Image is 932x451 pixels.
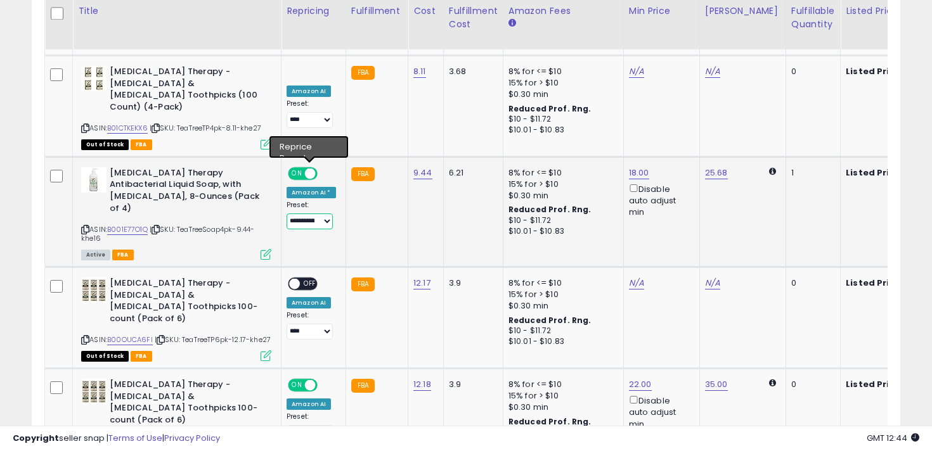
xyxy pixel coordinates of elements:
[449,277,493,289] div: 3.9
[705,4,780,18] div: [PERSON_NAME]
[508,114,614,125] div: $10 - $11.72
[108,432,162,444] a: Terms of Use
[107,224,148,235] a: B001E77O1Q
[508,315,592,326] b: Reduced Prof. Rng.
[131,351,152,362] span: FBA
[846,65,903,77] b: Listed Price:
[449,66,493,77] div: 3.68
[508,326,614,336] div: $10 - $11.72
[629,393,690,430] div: Disable auto adjust min
[705,378,728,391] a: 35.00
[413,65,426,78] a: 8.11
[846,277,903,289] b: Listed Price:
[81,277,271,360] div: ASIN:
[508,167,614,179] div: 8% for <= $10
[300,279,320,289] span: OFF
[449,4,498,31] div: Fulfillment Cost
[81,379,107,404] img: 517fZ8m6qwL._SL40_.jpg
[287,412,336,441] div: Preset:
[81,66,107,91] img: 51fTh2pvDAL._SL40_.jpg
[629,167,649,179] a: 18.00
[508,226,614,237] div: $10.01 - $10.83
[110,66,264,116] b: [MEDICAL_DATA] Therapy - [MEDICAL_DATA] & [MEDICAL_DATA] Toothpicks (100 Count) (4-Pack)
[508,390,614,402] div: 15% for > $10
[287,4,340,18] div: Repricing
[287,201,336,229] div: Preset:
[287,86,331,97] div: Amazon AI
[508,18,516,29] small: Amazon Fees.
[289,380,305,391] span: ON
[81,167,107,193] img: 41EhS6Lp8QL._SL40_.jpg
[110,277,264,327] b: [MEDICAL_DATA] Therapy - [MEDICAL_DATA] & [MEDICAL_DATA] Toothpicks 100-count (Pack of 6)
[287,99,336,128] div: Preset:
[791,167,831,179] div: 1
[508,204,592,215] b: Reduced Prof. Rng.
[351,277,375,291] small: FBA
[164,432,220,444] a: Privacy Policy
[629,182,690,219] div: Disable auto adjust min
[155,334,271,345] span: | SKU: TeaTreeTP6pk-12.17-khe27
[508,289,614,300] div: 15% for > $10
[867,432,919,444] span: 2025-10-14 12:44 GMT
[508,4,618,18] div: Amazon Fees
[289,168,305,179] span: ON
[508,89,614,100] div: $0.30 min
[449,379,493,390] div: 3.9
[508,277,614,289] div: 8% for <= $10
[508,66,614,77] div: 8% for <= $10
[629,378,652,391] a: 22.00
[508,379,614,390] div: 8% for <= $10
[112,250,134,260] span: FBA
[13,432,59,444] strong: Copyright
[705,167,728,179] a: 25.68
[81,351,129,362] span: All listings that are currently out of stock and unavailable for purchase on Amazon
[316,380,336,391] span: OFF
[629,277,644,289] a: N/A
[13,433,220,445] div: seller snap | |
[791,66,831,77] div: 0
[413,378,431,391] a: 12.18
[705,277,720,289] a: N/A
[629,4,694,18] div: Min Price
[791,4,835,31] div: Fulfillable Quantity
[508,336,614,347] div: $10.01 - $10.83
[508,103,592,114] b: Reduced Prof. Rng.
[81,250,110,260] span: All listings currently available for purchase on Amazon
[508,300,614,312] div: $0.30 min
[508,179,614,190] div: 15% for > $10
[81,224,255,243] span: | SKU: TeaTreeSoap4pk-9.44-khe16
[351,167,375,181] small: FBA
[413,4,438,18] div: Cost
[81,139,129,150] span: All listings that are currently out of stock and unavailable for purchase on Amazon
[287,187,336,198] div: Amazon AI *
[629,65,644,78] a: N/A
[110,379,264,429] b: [MEDICAL_DATA] Therapy - [MEDICAL_DATA] & [MEDICAL_DATA] Toothpicks 100-count (Pack of 6)
[81,66,271,148] div: ASIN:
[351,4,403,18] div: Fulfillment
[81,277,107,303] img: 517fZ8m6qwL._SL40_.jpg
[508,125,614,136] div: $10.01 - $10.83
[287,311,336,340] div: Preset:
[316,168,336,179] span: OFF
[287,398,331,410] div: Amazon AI
[791,277,831,289] div: 0
[508,402,614,413] div: $0.30 min
[413,277,430,289] a: 12.17
[131,139,152,150] span: FBA
[846,378,903,390] b: Listed Price:
[107,123,148,134] a: B01CTKEKX6
[150,123,261,133] span: | SKU: TeaTreeTP4pk-8.11-khe27
[81,167,271,258] div: ASIN:
[351,379,375,393] small: FBA
[449,167,493,179] div: 6.21
[413,167,432,179] a: 9.44
[78,4,276,18] div: Title
[351,66,375,80] small: FBA
[107,334,153,345] a: B00OUCA6FI
[287,297,331,308] div: Amazon AI
[110,167,264,217] b: [MEDICAL_DATA] Therapy Antibacterial Liquid Soap, with [MEDICAL_DATA], 8-Ounces (Pack of 4)
[508,190,614,201] div: $0.30 min
[791,379,831,390] div: 0
[846,167,903,179] b: Listed Price:
[508,77,614,89] div: 15% for > $10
